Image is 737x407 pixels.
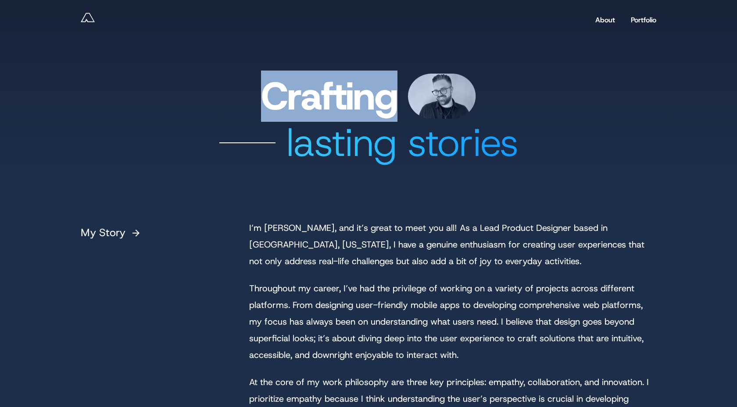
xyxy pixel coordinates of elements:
[81,219,141,246] h4: My Story
[249,280,656,363] p: Throughout my career, I’ve had the privilege of working on a variety of projects across different...
[249,219,656,269] p: I’m [PERSON_NAME], and it’s great to meet you all! As a Lead Product Designer based in [GEOGRAPHI...
[595,12,615,28] a: About
[81,74,656,119] h1: Crafting
[408,74,476,119] img: Andy Reff - Lead Product Designer
[631,12,656,28] a: Portfolio
[81,11,95,30] a: Andy Reff - Lead Product Designer
[81,119,656,167] div: lasting stories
